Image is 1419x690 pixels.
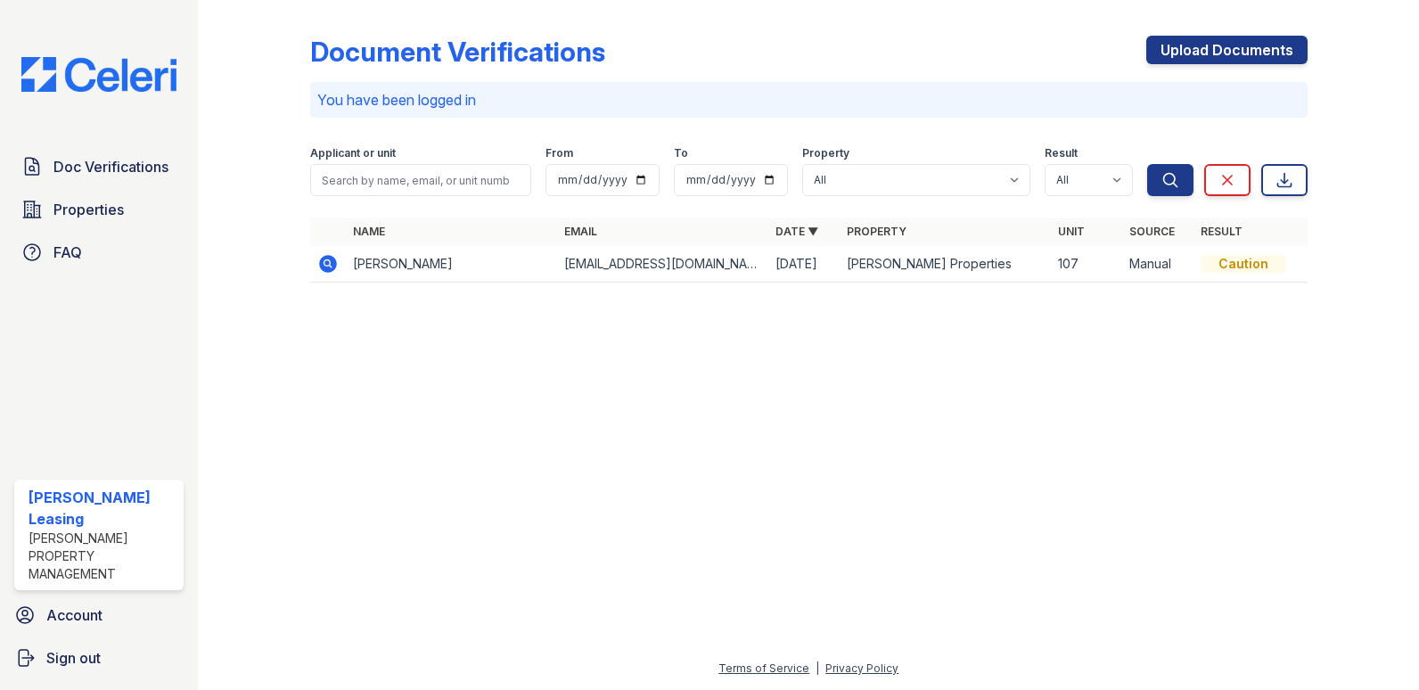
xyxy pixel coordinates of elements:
a: Property [847,225,906,238]
a: Name [353,225,385,238]
div: [PERSON_NAME] Leasing [29,487,176,530]
div: Document Verifications [310,36,605,68]
label: From [545,146,573,160]
a: Account [7,597,191,633]
a: Upload Documents [1146,36,1308,64]
a: Date ▼ [775,225,818,238]
a: Terms of Service [718,661,809,675]
span: Properties [53,199,124,220]
a: Result [1201,225,1243,238]
p: You have been logged in [317,89,1300,111]
td: [PERSON_NAME] Properties [840,246,1051,283]
td: [DATE] [768,246,840,283]
td: Manual [1122,246,1193,283]
input: Search by name, email, or unit number [310,164,531,196]
a: Doc Verifications [14,149,184,185]
a: Properties [14,192,184,227]
img: CE_Logo_Blue-a8612792a0a2168367f1c8372b55b34899dd931a85d93a1a3d3e32e68fde9ad4.png [7,57,191,92]
label: Property [802,146,849,160]
span: Sign out [46,647,101,669]
div: Caution [1201,255,1286,273]
span: Doc Verifications [53,156,168,177]
span: FAQ [53,242,82,263]
label: Result [1045,146,1078,160]
div: | [816,661,819,675]
a: FAQ [14,234,184,270]
a: Sign out [7,640,191,676]
td: [PERSON_NAME] [346,246,557,283]
td: 107 [1051,246,1122,283]
span: Account [46,604,103,626]
div: [PERSON_NAME] Property Management [29,530,176,583]
a: Privacy Policy [825,661,898,675]
a: Unit [1058,225,1085,238]
label: To [674,146,688,160]
a: Email [564,225,597,238]
td: [EMAIL_ADDRESS][DOMAIN_NAME] [557,246,768,283]
a: Source [1129,225,1175,238]
label: Applicant or unit [310,146,396,160]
